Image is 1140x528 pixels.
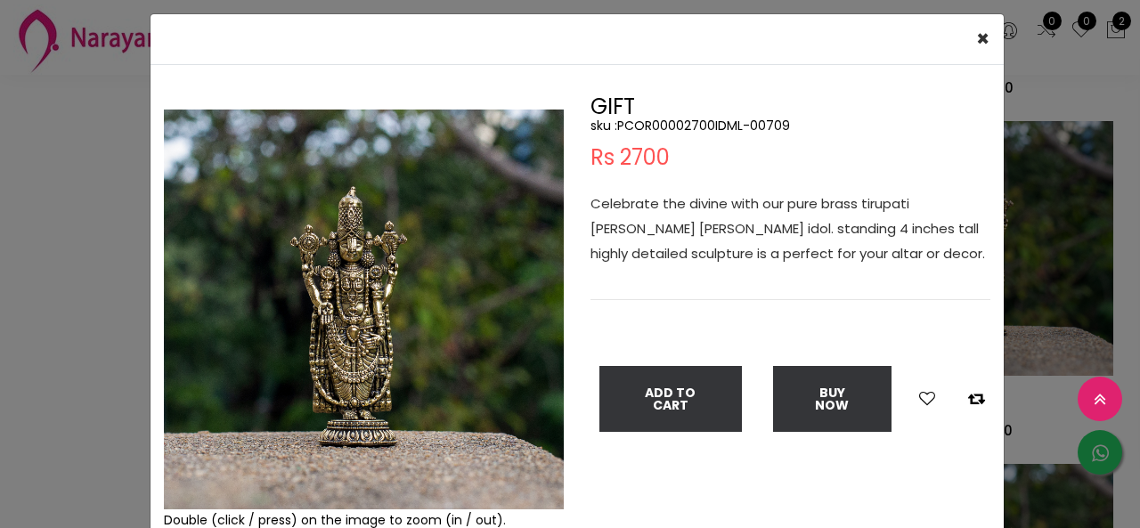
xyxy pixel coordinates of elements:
[976,24,989,53] span: ×
[963,387,990,410] button: Add to compare
[590,147,670,168] span: Rs 2700
[773,366,892,432] button: Buy Now
[590,96,990,118] h2: GIFT
[590,191,990,266] p: Celebrate the divine with our pure brass tirupati [PERSON_NAME] [PERSON_NAME] idol. standing 4 in...
[164,110,564,509] img: Example
[590,118,990,134] h5: sku : PCOR00002700IDML-00709
[914,387,940,410] button: Add to wishlist
[599,366,742,432] button: Add To Cart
